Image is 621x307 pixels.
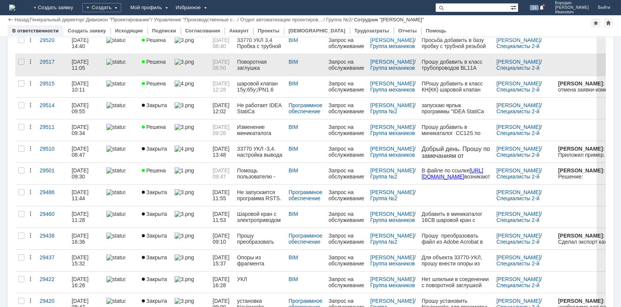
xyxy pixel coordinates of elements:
span: [DATE] 15:37 [213,254,231,267]
a: Специалисты 2-й линии САПР [GEOGRAPHIC_DATA] [496,87,552,105]
a: 3.png [172,54,210,76]
img: statusbar-100 (1).png [106,59,125,65]
a: [PERSON_NAME] [496,37,540,43]
a: Группа №2 [326,17,351,23]
a: Группа механиков №2 [370,65,416,77]
img: 3.png [175,254,194,260]
div: Не запускается программа RSTS. [237,189,282,201]
div: [DATE] 09:55 [72,102,90,114]
a: Помощь пользователю - устранение ошибок генерации изометрических чертежей [234,163,286,184]
a: Запрос на обслуживание [326,119,367,141]
a: Запрос на обслуживание [326,228,367,249]
a: Специалисты 2-й линии САПР [GEOGRAPHIC_DATA] [496,152,552,170]
a: 29515 [37,76,69,97]
a: [PERSON_NAME] [370,189,414,195]
a: Исходящие [115,28,143,34]
a: Группа механиков №1 [370,217,416,229]
a: Запрос на обслуживание [326,250,367,271]
a: Проекты [258,28,279,34]
span: Закрыта [142,254,167,260]
a: Группа №2 [370,195,397,201]
a: Специалисты 2-й линии САПР [GEOGRAPHIC_DATA] [496,65,552,83]
span: Бородин [555,1,589,5]
a: Запрос на обслуживание [326,206,367,228]
a: Решена [139,54,172,76]
a: [DATE] 12:28 [210,76,234,97]
a: 3.png [172,185,210,206]
div: 29501 [40,167,66,174]
img: 1.png [175,167,194,174]
span: Расширенный поиск [510,3,518,11]
a: УКЛ [234,272,286,293]
a: statusbar-100 (1).png [103,185,139,206]
a: [DATE] 16:28 [210,272,234,293]
a: 3.png [172,98,210,119]
a: [DATE] 16:28 [69,272,103,293]
a: Закрыта [139,272,172,293]
a: 3.png [172,272,210,293]
a: 3.png [172,119,210,141]
span: [DATE] 11:53 [213,211,231,223]
span: Иванович [555,10,589,14]
span: [DATE] 08:40 [213,37,231,49]
span: Закрыта [142,298,167,304]
a: Согласования [185,28,220,34]
a: statusbar-100 (1).png [103,141,139,162]
a: 4.png [172,76,210,97]
a: Закрыта [139,250,172,271]
div: [DATE] 09:30 [72,167,90,180]
a: BIM [289,276,298,282]
a: [DATE] 08:50 [210,54,234,76]
div: Запрос на обслуживание [329,80,364,93]
a: [PERSON_NAME] [370,146,414,152]
a: [PERSON_NAME] [496,298,540,304]
a: BIM [289,59,298,65]
a: Группа механиков №4 [370,43,416,55]
a: BIM [289,211,298,217]
a: statusbar-100 (1).png [103,119,139,141]
a: [DATE] 11:55 [210,185,234,206]
span: Закрыта [142,211,167,217]
a: Группа №2 [370,108,397,114]
div: 29420 [40,298,66,304]
div: 33770 УКЛ 3,4 Пробка с трубной резьбой П-G1/2 УЗ ТУ36.1144-83 [237,37,282,49]
div: Запрос на обслуживание [329,146,364,158]
a: [DATE] 09:47 [210,163,234,184]
a: Закрыта [139,185,172,206]
a: Специалисты 2-й линии САПР [GEOGRAPHIC_DATA] [496,195,552,214]
div: [DATE] 16:36 [72,233,90,245]
div: 29520 [40,37,66,43]
div: 29486 [40,189,66,195]
div: 29514 [40,102,66,108]
a: [PERSON_NAME] [370,167,414,174]
a: statusbar-100 (1).png [103,54,139,76]
a: Специалисты 2-й линии САПР [GEOGRAPHIC_DATA] [496,239,552,257]
div: [DATE] 11:28 [72,211,90,223]
div: 29437 [40,254,66,260]
a: [PERSON_NAME] [370,254,414,260]
a: Программное обеспечение [289,189,324,201]
a: 29460 [37,206,69,228]
a: Запрос на обслуживание [326,76,367,97]
div: 29422 [40,276,66,282]
div: Запрос на обслуживание [329,276,364,288]
a: [DATE] 11:05 [69,54,103,76]
img: statusbar-100 (1).png [106,254,125,260]
a: Решена [139,76,172,97]
a: Создать заявку [68,28,106,34]
a: [DATE] 09:10 [210,228,234,249]
span: Решена [142,124,166,130]
a: Не запускается программа RSTS. [234,185,286,206]
a: Прошу преобразовать файл из Adobe Acrobat в AutoCAD [234,228,286,249]
a: Группа механиков №4 [370,282,416,294]
a: Специалисты 2-й линии САПР [GEOGRAPHIC_DATA] [496,282,552,301]
a: [DATE] 09:26 [210,119,234,141]
a: Запрос на обслуживание [326,32,367,54]
a: [DATE] 14:40 [69,32,103,54]
a: [DATE] 15:37 [210,250,234,271]
div: Запрос на обслуживание [329,233,364,245]
a: Запрос на обслуживание [326,141,367,162]
span: Закрыта [142,102,167,108]
a: [DATE] 11:44 [69,185,103,206]
a: Генеральный директор [30,17,83,23]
